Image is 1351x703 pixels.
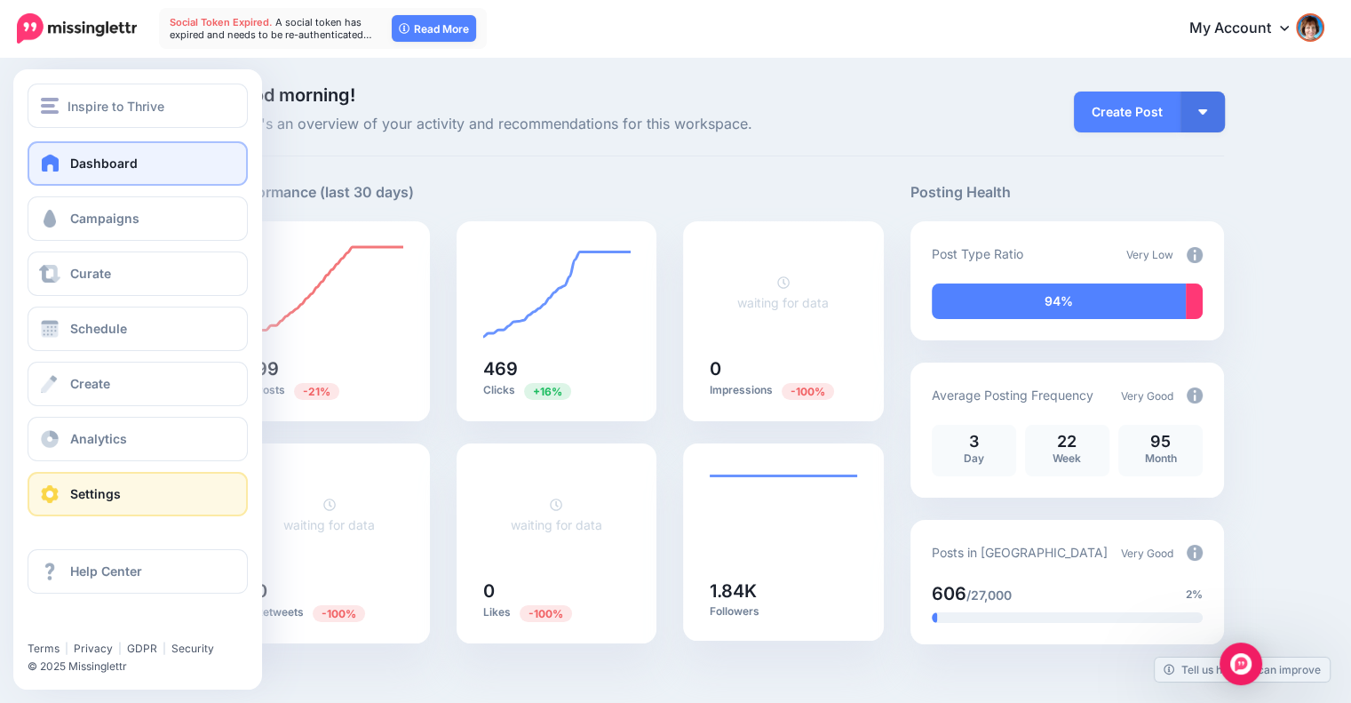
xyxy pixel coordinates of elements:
a: Curate [28,252,248,296]
span: Previous period: 126 [294,383,339,400]
span: A social token has expired and needs to be re-authenticated… [170,16,372,41]
span: | [65,642,68,655]
span: Curate [70,266,111,281]
a: waiting for data [283,497,375,532]
img: arrow-down-white.png [1198,109,1207,115]
p: Impressions [710,382,857,399]
h5: 0 [483,582,631,600]
a: Privacy [74,642,113,655]
span: Previous period: 7 [313,605,365,622]
p: Post Type Ratio [932,244,1023,264]
p: Retweets [256,604,403,621]
p: 3 [941,434,1007,450]
span: Here's an overview of your activity and recommendations for this workspace. [229,113,884,136]
div: 94% of your posts in the last 30 days have been from Drip Campaigns [932,284,1186,319]
img: info-circle-grey.png [1187,387,1203,403]
div: Open Intercom Messenger [1220,643,1262,685]
p: Followers [710,604,857,619]
a: Create Post [1074,92,1180,132]
p: 95 [1127,434,1194,450]
a: Tell us how we can improve [1155,658,1330,682]
p: 22 [1034,434,1101,450]
li: © 2025 Missinglettr [28,658,258,675]
span: Social Token Expired. [170,16,273,28]
span: 2% [1186,586,1203,603]
a: Settings [28,472,248,516]
span: /27,000 [966,587,1012,603]
a: waiting for data [511,497,602,532]
span: Dashboard [70,156,138,171]
a: Campaigns [28,196,248,241]
h5: Posting Health [910,181,1224,204]
a: Dashboard [28,141,248,186]
span: Create [70,376,110,391]
span: Help Center [70,563,142,579]
span: Good morning! [229,84,355,106]
h5: Performance (last 30 days) [229,181,414,204]
img: info-circle-grey.png [1187,545,1203,561]
span: Previous period: 37 [520,605,572,622]
p: Average Posting Frequency [932,385,1093,405]
span: Inspire to Thrive [68,96,164,116]
span: Very Low [1126,248,1173,261]
a: My Account [1172,7,1324,51]
div: 6% of your posts in the last 30 days have been from Curated content [1186,284,1203,319]
img: menu.png [41,98,59,114]
a: Schedule [28,307,248,351]
a: Create [28,362,248,406]
span: Day [964,451,984,465]
span: Analytics [70,431,127,446]
h5: 99 [256,360,403,378]
p: Posts in [GEOGRAPHIC_DATA] [932,542,1108,563]
a: Read More [392,15,476,42]
img: Missinglettr [17,13,137,44]
a: Help Center [28,549,248,594]
span: Month [1144,451,1176,465]
h5: 0 [256,582,403,600]
p: Posts [256,382,403,399]
h5: 1.84K [710,582,857,600]
span: Previous period: 2.72K [782,383,834,400]
a: waiting for data [737,275,829,310]
a: Analytics [28,417,248,461]
span: Settings [70,486,121,501]
a: Terms [28,642,60,655]
span: Very Good [1121,389,1173,403]
span: Previous period: 404 [524,383,571,400]
div: 2% of your posts in the last 30 days have been from Drip Campaigns [932,612,937,623]
span: Week [1053,451,1081,465]
p: Clicks [483,382,631,399]
img: info-circle-grey.png [1187,247,1203,263]
p: Likes [483,604,631,621]
iframe: Twitter Follow Button [28,616,163,634]
span: Very Good [1121,547,1173,560]
button: Inspire to Thrive [28,84,248,128]
span: 606 [932,583,966,604]
span: | [118,642,122,655]
h5: 469 [483,360,631,378]
a: Security [171,642,214,655]
a: GDPR [127,642,157,655]
span: | [163,642,166,655]
span: Schedule [70,321,127,336]
span: Campaigns [70,211,139,226]
h5: 0 [710,360,857,378]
